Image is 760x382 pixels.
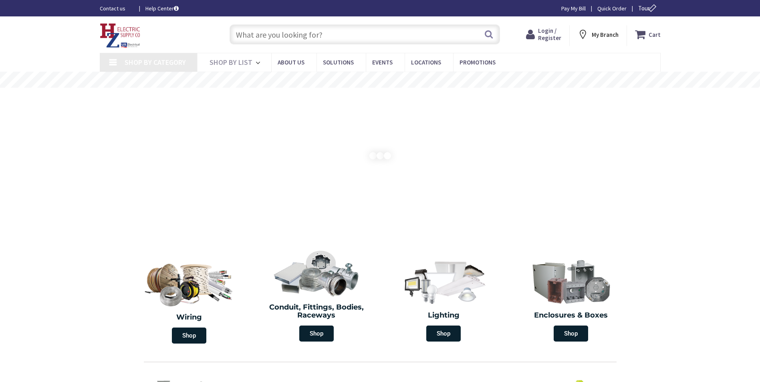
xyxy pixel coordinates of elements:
span: Shop By List [210,58,252,67]
span: Events [372,58,393,66]
span: Promotions [460,58,496,66]
span: Shop [172,328,206,344]
span: Login / Register [538,27,561,42]
input: What are you looking for? [230,24,500,44]
a: Cart [635,27,661,42]
a: Pay My Bill [561,4,586,12]
div: My Branch [577,27,619,42]
span: Solutions [323,58,354,66]
h2: Conduit, Fittings, Bodies, Raceways [259,304,374,320]
span: About Us [278,58,304,66]
span: Tour [638,4,659,12]
strong: Cart [649,27,661,42]
span: Locations [411,58,441,66]
h2: Enclosures & Boxes [513,312,629,320]
a: Login / Register [526,27,561,42]
span: Shop By Category [125,58,186,67]
h2: Wiring [130,314,249,322]
a: Wiring Shop [126,254,253,348]
a: Quick Order [597,4,627,12]
a: Contact us [100,4,133,12]
strong: My Branch [592,31,619,38]
a: Conduit, Fittings, Bodies, Raceways Shop [255,246,378,346]
rs-layer: Free Same Day Pickup at 8 Locations [310,76,452,84]
a: Lighting Shop [382,254,506,346]
span: Shop [554,326,588,342]
img: HZ Electric Supply [100,23,141,48]
a: Help Center [145,4,179,12]
span: Shop [426,326,461,342]
a: Enclosures & Boxes Shop [509,254,633,346]
h2: Lighting [386,312,502,320]
span: Shop [299,326,334,342]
